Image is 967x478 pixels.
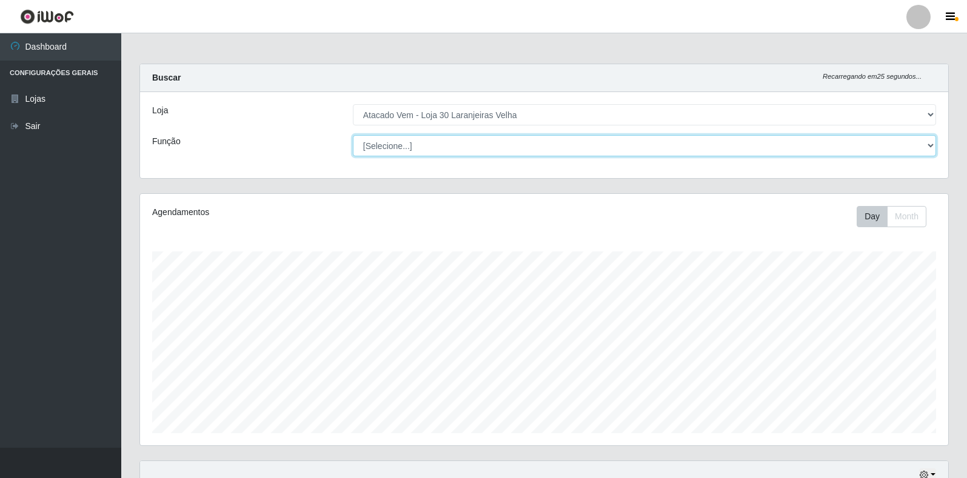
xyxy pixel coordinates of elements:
[857,206,936,227] div: Toolbar with button groups
[823,73,922,80] i: Recarregando em 25 segundos...
[887,206,926,227] button: Month
[152,104,168,117] label: Loja
[20,9,74,24] img: CoreUI Logo
[857,206,888,227] button: Day
[857,206,926,227] div: First group
[152,73,181,82] strong: Buscar
[152,206,468,219] div: Agendamentos
[152,135,181,148] label: Função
